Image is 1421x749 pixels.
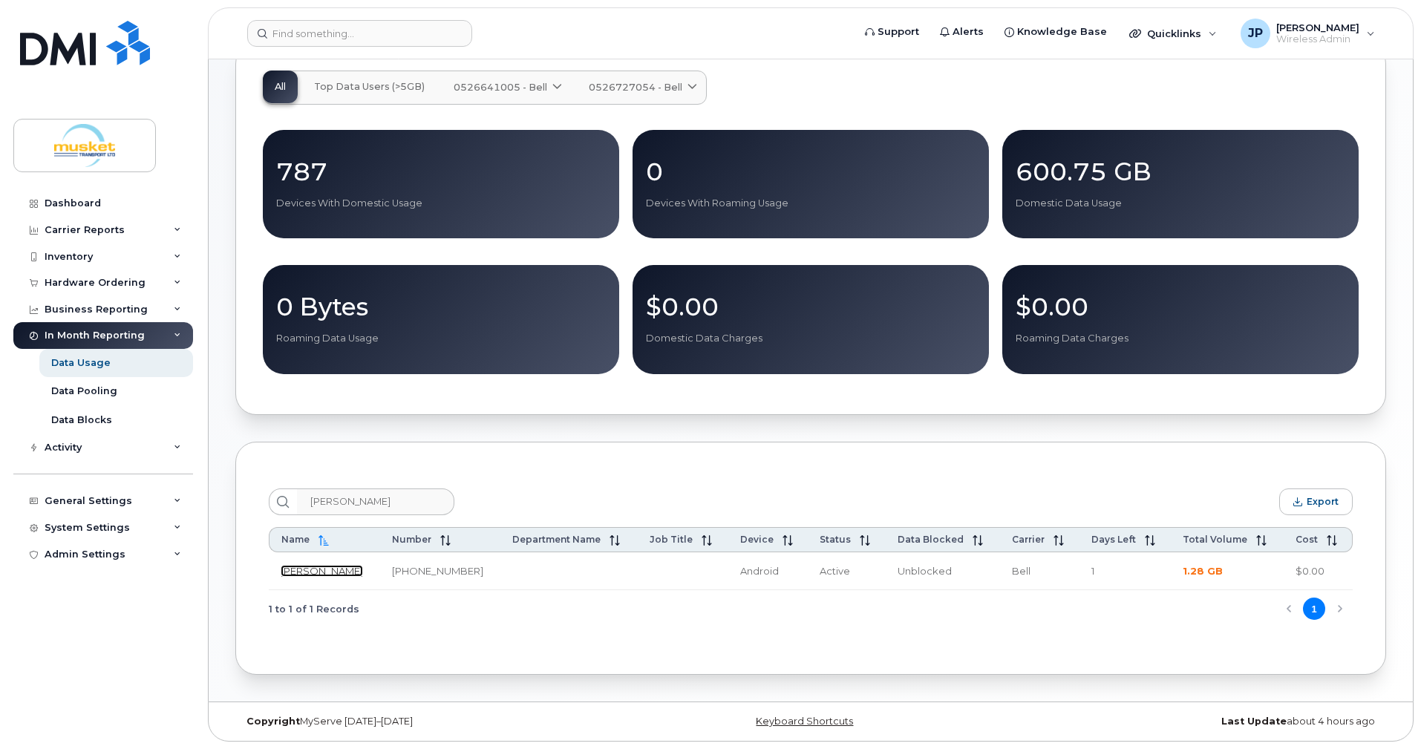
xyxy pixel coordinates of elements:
p: $0.00 [1016,293,1345,320]
p: 787 [276,158,606,185]
span: Quicklinks [1147,27,1201,39]
td: [PHONE_NUMBER] [380,552,500,591]
strong: Copyright [246,716,300,727]
span: Total Volume [1183,534,1247,545]
div: Josh Potts [1230,19,1385,48]
input: Search... [297,488,454,515]
span: Days Left [1091,534,1136,545]
p: $0.00 [646,293,976,320]
td: Android [728,552,808,591]
div: about 4 hours ago [1002,716,1386,727]
input: Find something... [247,20,472,47]
span: Number [392,534,431,545]
td: Active [808,552,886,591]
a: Alerts [930,17,994,47]
td: Bell [1000,552,1079,591]
span: Alerts [953,24,984,39]
td: 1 [1079,552,1171,591]
div: Quicklinks [1119,19,1227,48]
span: Device [740,534,774,545]
span: Department Name [512,534,601,545]
p: 0 [646,158,976,185]
button: Page 1 [1303,598,1325,620]
span: 1.28 GB [1183,565,1223,577]
span: 1 to 1 of 1 Records [269,598,359,620]
span: Cost [1296,534,1318,545]
span: 0526727054 - Bell [589,80,682,94]
p: 600.75 GB [1016,158,1345,185]
span: 0526641005 - Bell [454,80,547,94]
span: Knowledge Base [1017,24,1107,39]
a: Knowledge Base [994,17,1117,47]
td: $0.00 [1284,552,1353,591]
p: Domestic Data Charges [646,332,976,345]
a: [PERSON_NAME] [281,565,363,577]
span: Export [1307,496,1339,507]
a: Support [855,17,930,47]
p: Roaming Data Charges [1016,332,1345,345]
td: Unblocked [886,552,1000,591]
p: Roaming Data Usage [276,332,606,345]
span: Wireless Admin [1276,33,1359,45]
span: Name [281,534,310,545]
p: Devices With Domestic Usage [276,197,606,210]
a: Keyboard Shortcuts [756,716,853,727]
div: MyServe [DATE]–[DATE] [235,716,619,727]
p: Domestic Data Usage [1016,197,1345,210]
p: 0 Bytes [276,293,606,320]
strong: Last Update [1221,716,1287,727]
span: Data Blocked [898,534,964,545]
a: 0526641005 - Bell [442,71,571,104]
span: Status [820,534,851,545]
span: Carrier [1012,534,1045,545]
span: Job Title [650,534,693,545]
a: 0526727054 - Bell [577,71,706,104]
span: Top Data Users (>5GB) [314,81,425,93]
span: Support [878,24,919,39]
p: Devices With Roaming Usage [646,197,976,210]
span: [PERSON_NAME] [1276,22,1359,33]
span: JP [1248,24,1263,42]
button: Export [1279,488,1353,515]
